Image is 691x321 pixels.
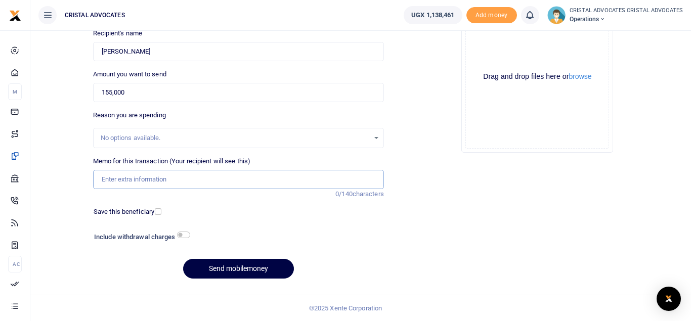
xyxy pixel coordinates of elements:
label: Amount you want to send [93,69,166,79]
label: Recipient's name [93,28,143,38]
li: M [8,83,22,100]
div: Drag and drop files here or [466,72,609,81]
button: browse [569,73,591,80]
label: Reason you are spending [93,110,166,120]
span: Add money [466,7,517,24]
a: profile-user CRISTAL ADVOCATES CRISTAL ADVOCATES Operations [547,6,683,24]
small: CRISTAL ADVOCATES CRISTAL ADVOCATES [570,7,683,15]
span: Operations [570,15,683,24]
span: CRISTAL ADVOCATES [61,11,129,20]
img: logo-small [9,10,21,22]
img: profile-user [547,6,566,24]
span: 0/140 [335,190,353,198]
a: logo-small logo-large logo-large [9,11,21,19]
div: Open Intercom Messenger [657,287,681,311]
button: Send mobilemoney [183,259,294,279]
a: Add money [466,11,517,18]
span: UGX 1,138,461 [411,10,454,20]
li: Wallet ballance [400,6,466,24]
li: Toup your wallet [466,7,517,24]
input: UGX [93,83,384,102]
div: File Uploader [461,1,613,153]
input: Enter extra information [93,170,384,189]
span: characters [353,190,384,198]
li: Ac [8,256,22,272]
label: Memo for this transaction (Your recipient will see this) [93,156,251,166]
label: Save this beneficiary [94,207,154,217]
a: UGX 1,138,461 [404,6,462,24]
h6: Include withdrawal charges [94,233,185,241]
input: Loading name... [93,42,384,61]
div: No options available. [101,133,369,143]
